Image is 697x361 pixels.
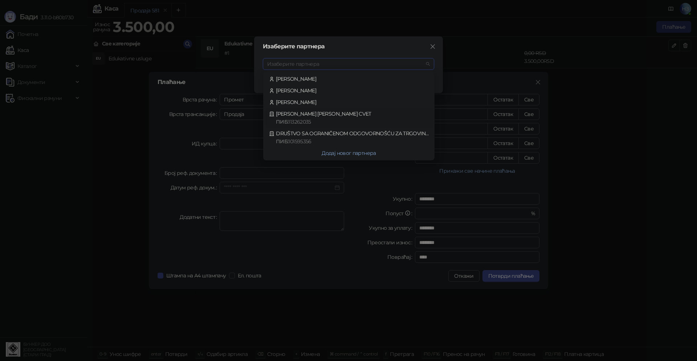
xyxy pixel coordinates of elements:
[269,110,429,126] div: [PERSON_NAME] [PERSON_NAME] CVET
[269,75,429,83] div: [PERSON_NAME]
[269,87,429,95] div: [PERSON_NAME]
[288,119,311,125] span: 113262035
[288,138,311,145] span: 101595356
[430,44,436,49] span: close
[269,98,429,106] div: [PERSON_NAME]
[265,147,433,159] button: Додај новог партнера
[427,44,439,49] span: Close
[263,44,434,49] div: Изаберите партнера
[427,41,439,52] button: Close
[269,129,429,145] div: DRUŠTVO SA OGRANIČENOM ODGOVORNOŠĆU ZA TRGOVINU I USLUGE [PERSON_NAME] [PERSON_NAME]
[276,138,288,145] span: ПИБ :
[276,119,288,125] span: ПИБ :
